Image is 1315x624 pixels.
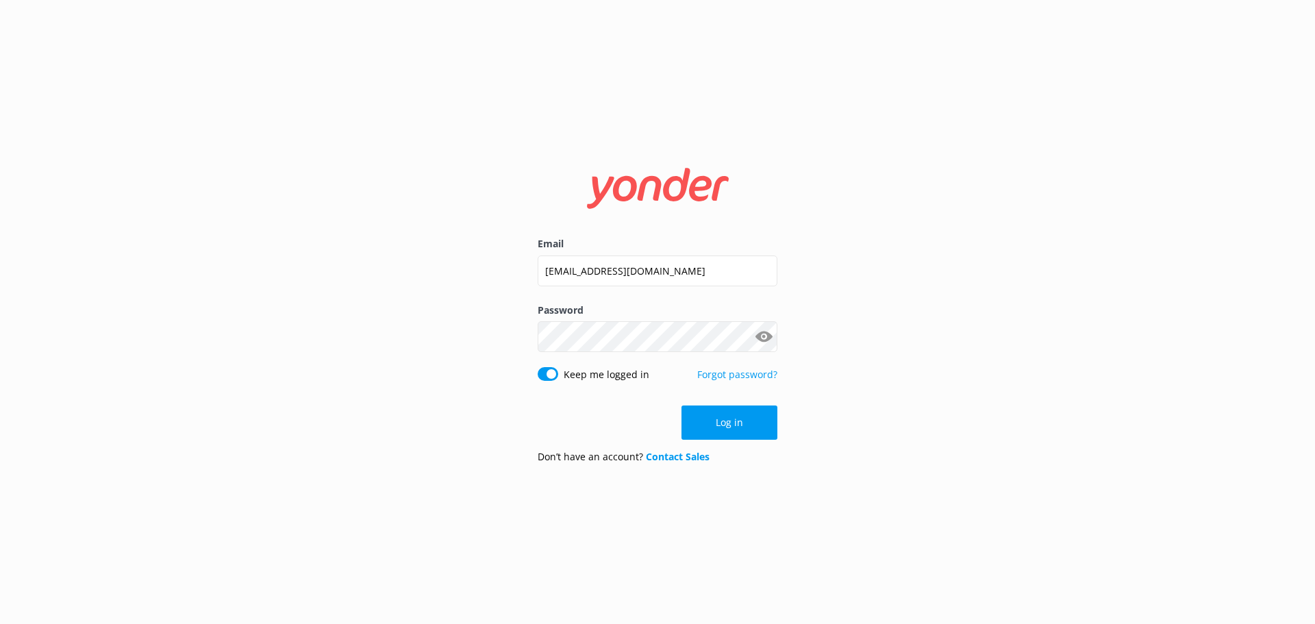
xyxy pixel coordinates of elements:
a: Forgot password? [697,368,777,381]
label: Email [538,236,777,251]
a: Contact Sales [646,450,710,463]
button: Show password [750,323,777,351]
label: Password [538,303,777,318]
input: user@emailaddress.com [538,255,777,286]
label: Keep me logged in [564,367,649,382]
p: Don’t have an account? [538,449,710,464]
button: Log in [681,405,777,440]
